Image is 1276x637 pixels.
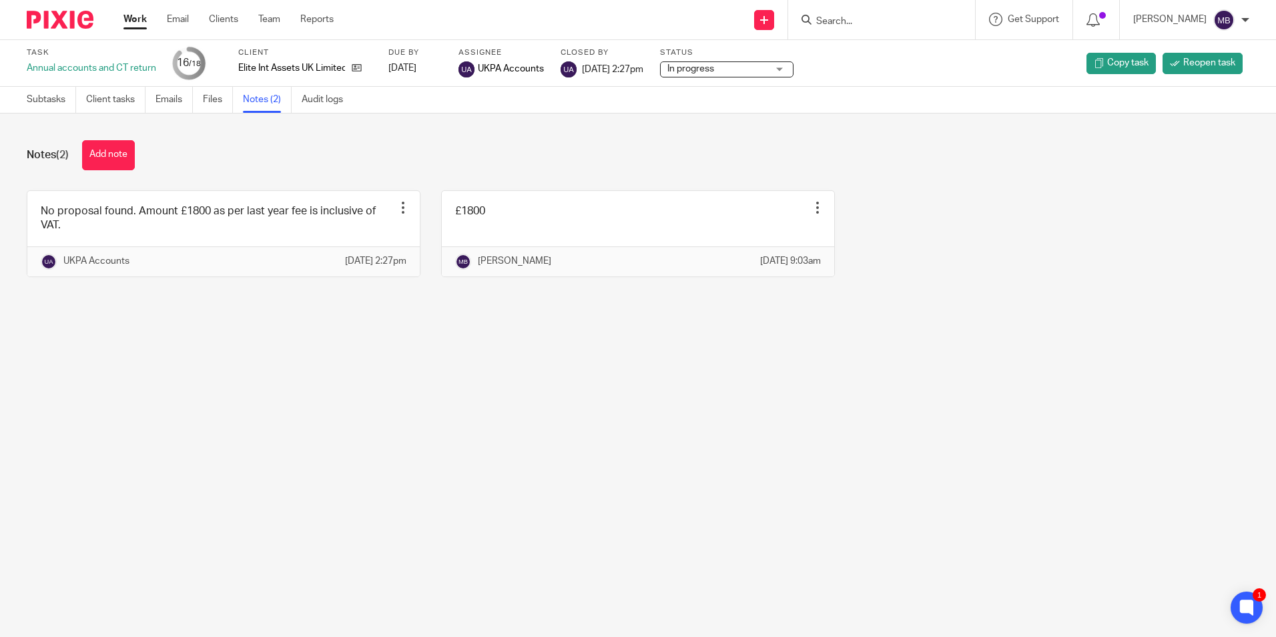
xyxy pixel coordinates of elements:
p: UKPA Accounts [63,254,129,268]
a: Subtasks [27,87,76,113]
span: UKPA Accounts [478,62,544,75]
img: svg%3E [41,254,57,270]
p: [DATE] 9:03am [760,254,821,268]
a: Work [123,13,147,26]
a: Emails [155,87,193,113]
label: Client [238,47,372,58]
a: Reopen task [1163,53,1243,74]
a: Audit logs [302,87,353,113]
a: Reports [300,13,334,26]
label: Due by [388,47,442,58]
span: Copy task [1107,56,1149,69]
label: Status [660,47,793,58]
label: Closed by [561,47,643,58]
a: Team [258,13,280,26]
img: svg%3E [561,61,577,77]
div: 1 [1253,588,1266,602]
a: Clients [209,13,238,26]
a: Files [203,87,233,113]
span: In progress [667,64,714,73]
img: svg%3E [458,61,474,77]
a: Copy task [1086,53,1156,74]
button: Add note [82,140,135,170]
input: Search [815,16,935,28]
small: /18 [189,60,201,67]
div: 16 [177,55,201,71]
h1: Notes [27,148,69,162]
img: svg%3E [455,254,471,270]
label: Assignee [458,47,544,58]
a: Email [167,13,189,26]
p: Elite Int Assets UK Limited [238,61,345,75]
span: (2) [56,150,69,160]
p: [PERSON_NAME] [478,254,551,268]
div: [DATE] [388,61,442,75]
span: Get Support [1008,15,1059,24]
span: Reopen task [1183,56,1235,69]
img: Pixie [27,11,93,29]
a: Notes (2) [243,87,292,113]
div: Annual accounts and CT return [27,61,156,75]
p: [PERSON_NAME] [1133,13,1207,26]
p: [DATE] 2:27pm [345,254,406,268]
img: svg%3E [1213,9,1235,31]
label: Task [27,47,156,58]
a: Client tasks [86,87,145,113]
span: [DATE] 2:27pm [582,64,643,73]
